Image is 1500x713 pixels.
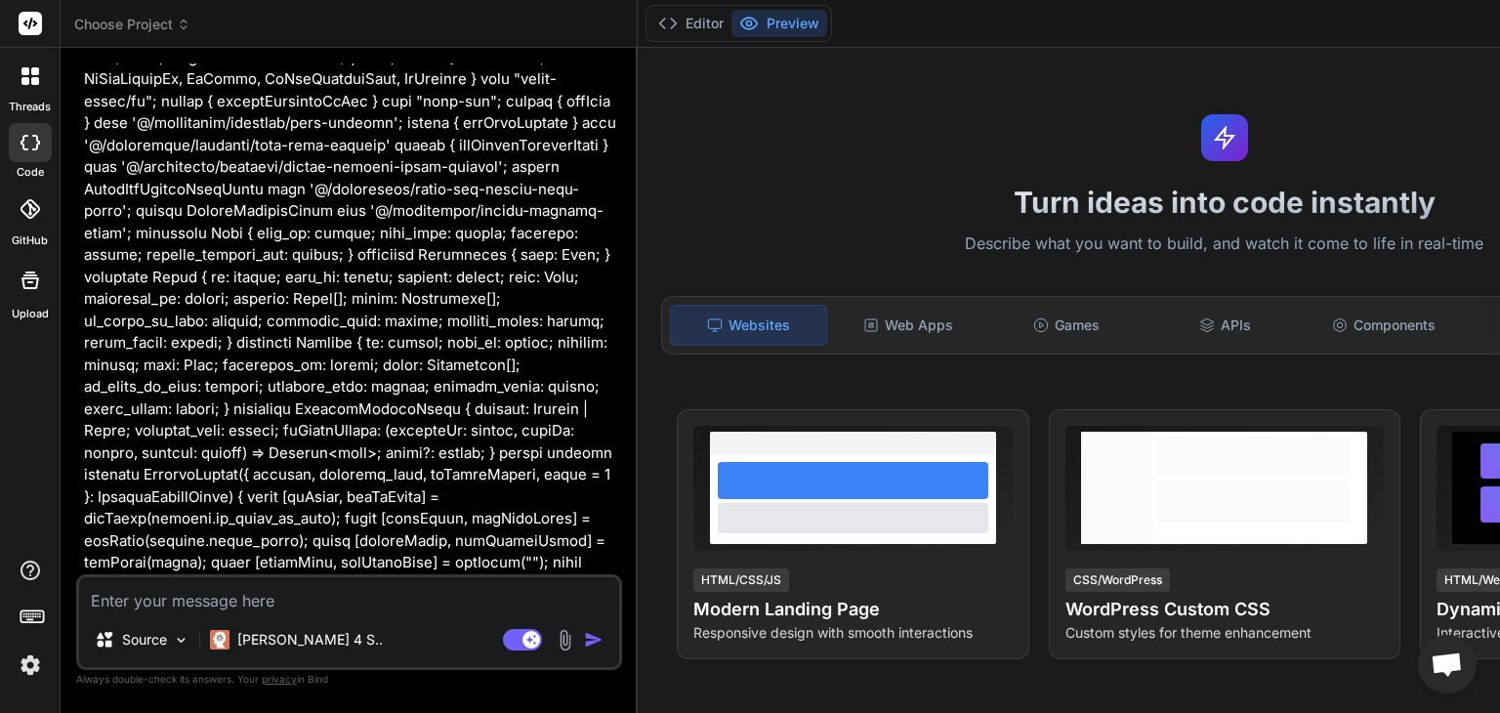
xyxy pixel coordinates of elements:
[1147,305,1302,346] div: APIs
[650,10,731,37] button: Editor
[1065,596,1384,623] h4: WordPress Custom CSS
[831,305,985,346] div: Web Apps
[76,670,622,689] p: Always double-check its answers. Your in Bind
[693,568,789,592] div: HTML/CSS/JS
[584,630,604,650] img: icon
[554,629,576,651] img: attachment
[262,673,297,685] span: privacy
[9,99,51,115] label: threads
[14,649,47,682] img: settings
[173,632,189,649] img: Pick Models
[12,232,48,249] label: GitHub
[1418,635,1477,693] a: Open chat
[237,630,383,650] p: [PERSON_NAME] 4 S..
[1307,305,1461,346] div: Components
[670,305,826,346] div: Websites
[12,306,49,322] label: Upload
[693,596,1012,623] h4: Modern Landing Page
[74,15,190,34] span: Choose Project
[731,10,827,37] button: Preview
[122,630,167,650] p: Source
[210,630,229,650] img: Claude 4 Sonnet
[17,164,44,181] label: code
[1065,623,1384,643] p: Custom styles for theme enhancement
[989,305,1144,346] div: Games
[1065,568,1170,592] div: CSS/WordPress
[693,623,1012,643] p: Responsive design with smooth interactions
